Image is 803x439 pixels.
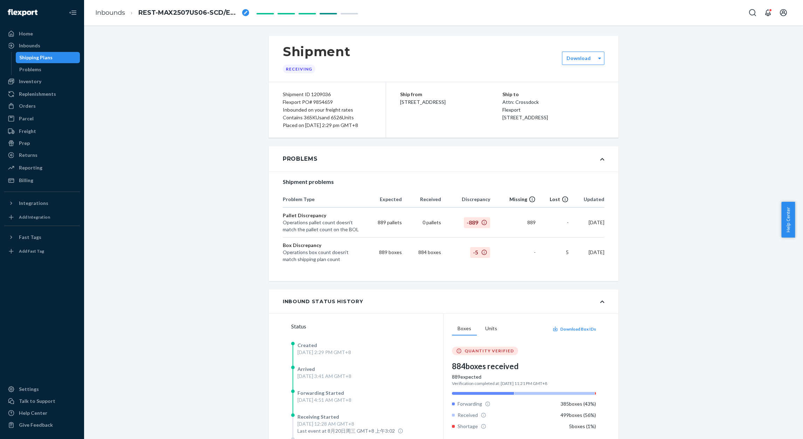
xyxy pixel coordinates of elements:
[569,423,596,430] div: 5 boxes ( 1 %)
[452,361,596,372] div: 884 boxes received
[400,99,446,105] span: [STREET_ADDRESS]
[4,162,80,173] a: Reporting
[283,44,350,59] h1: Shipment
[297,342,317,348] span: Created
[19,152,37,159] div: Returns
[4,100,80,112] a: Orders
[19,200,48,207] div: Integrations
[4,28,80,39] a: Home
[283,212,326,218] span: Pallet Discrepancy
[283,219,360,233] div: Operations pallet count doesn't match the pallet count on the BOL
[16,52,80,63] a: Shipping Plans
[452,412,486,419] div: Received
[138,8,239,18] span: REST-MAX2507US06-SCD/ESS/IFS/ITS/IPC
[4,40,80,51] a: Inbounds
[19,140,30,147] div: Prep
[283,98,372,106] div: Flexport PO# 9854659
[19,164,42,171] div: Reporting
[283,178,604,186] div: Shipment problems
[297,397,351,404] div: [DATE] 4:51 AM GMT+8
[283,121,372,129] div: Placed on [DATE] 2:29 pm GMT+8
[502,114,548,120] span: [STREET_ADDRESS]
[283,65,315,73] div: Receiving
[465,348,514,354] span: QUANTITY VERIFIED
[19,115,34,122] div: Parcel
[297,349,351,356] div: [DATE] 2:29 PM GMT+8
[502,98,605,106] p: Attn: Crossdock
[19,421,53,428] div: Give Feedback
[502,91,605,98] p: Ship to
[4,198,80,209] button: Integrations
[19,78,41,85] div: Inventory
[536,208,569,238] td: -
[66,6,80,20] button: Close Navigation
[19,214,50,220] div: Add Integration
[4,126,80,137] a: Freight
[561,400,596,407] div: 385 boxes ( 43 %)
[291,322,443,331] div: Status
[490,208,536,238] td: 889
[452,423,486,430] div: Shortage
[297,390,344,396] span: Forwarding Started
[19,128,36,135] div: Freight
[19,248,44,254] div: Add Fast Tag
[567,55,591,62] label: Download
[452,380,596,386] div: Verification completed at: [DATE] 11:21 PM GMT+8
[536,196,569,203] div: Lost
[283,155,318,163] div: Problems
[19,398,55,405] div: Talk to Support
[360,238,402,267] td: 889 boxes
[19,410,47,417] div: Help Center
[283,106,372,114] div: Inbounded on your freight rates
[19,30,33,37] div: Home
[297,427,395,434] span: Last event at 8月20日周三 GMT+8 上午3:02
[19,91,56,98] div: Replenishments
[4,113,80,124] a: Parcel
[297,373,351,380] div: [DATE] 3:41 AM GMT+8
[283,242,321,248] span: Box Discrepancy
[569,238,604,267] td: [DATE]
[360,192,402,208] th: Expected
[19,54,53,61] div: Shipping Plans
[4,175,80,186] a: Billing
[470,247,490,258] span: -5
[297,414,339,420] span: Receiving Started
[561,412,596,419] div: 499 boxes ( 56 %)
[402,192,441,208] th: Received
[283,249,360,263] div: Operations box count doesn't match shipping plan count
[4,419,80,431] button: Give Feedback
[4,232,80,243] button: Fast Tags
[19,42,40,49] div: Inbounds
[19,177,33,184] div: Billing
[8,9,37,16] img: Flexport logo
[4,138,80,149] a: Prep
[16,64,80,75] a: Problems
[400,91,502,98] p: Ship from
[4,212,80,223] a: Add Integration
[19,102,36,109] div: Orders
[781,202,795,238] button: Help Center
[4,246,80,257] a: Add Fast Tag
[4,395,80,407] a: Talk to Support
[297,366,315,372] span: Arrived
[452,373,596,380] div: 889 expected
[490,196,536,203] div: Missing
[502,106,605,114] p: Flexport
[569,208,604,238] td: [DATE]
[4,88,80,100] a: Replenishments
[490,238,536,267] td: -
[569,192,604,208] th: Updated
[90,2,255,23] ol: breadcrumbs
[553,326,596,332] button: Download Box IDs
[4,384,80,395] a: Settings
[746,6,760,20] button: Open Search Box
[283,114,372,121] div: Contains 36 SKUs and 6526 Units
[776,6,790,20] button: Open account menu
[283,192,360,208] th: Problem Type
[19,66,41,73] div: Problems
[360,208,402,238] td: 889 pallets
[4,76,80,87] a: Inventory
[536,238,569,267] td: 5
[297,420,403,427] div: [DATE] 12:28 AM GMT+8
